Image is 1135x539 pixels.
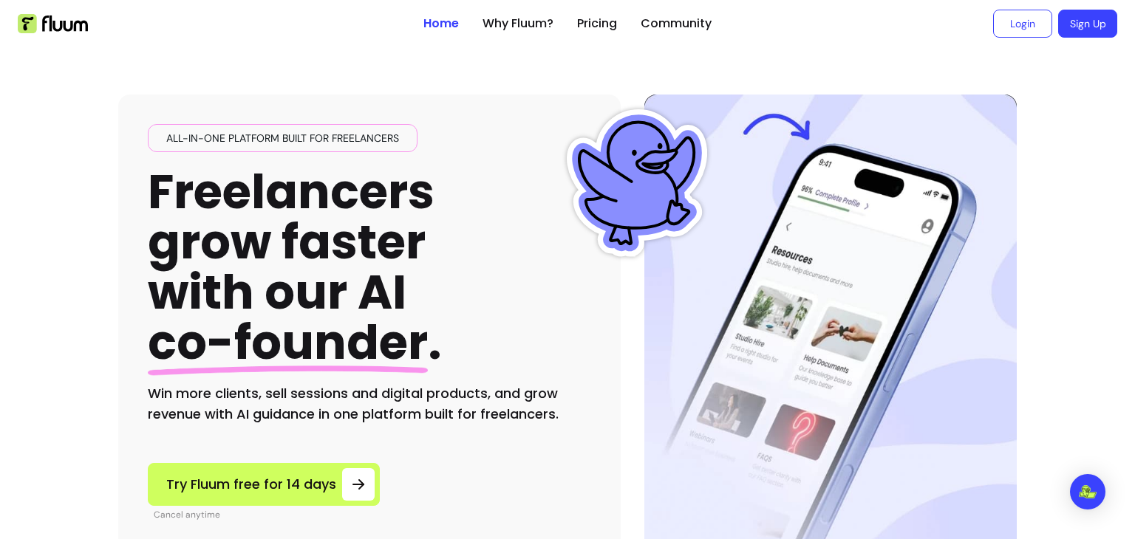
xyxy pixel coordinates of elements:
img: Fluum Duck sticker [563,109,711,257]
a: Pricing [577,15,617,32]
span: co-founder [148,309,428,375]
img: Fluum Logo [18,14,88,33]
div: Open Intercom Messenger [1070,474,1105,509]
span: Try Fluum free for 14 days [166,474,336,495]
a: Why Fluum? [483,15,553,32]
span: All-in-one platform built for freelancers [160,131,405,145]
a: Home [423,15,459,32]
h2: Win more clients, sell sessions and digital products, and grow revenue with AI guidance in one pl... [148,383,591,425]
a: Community [641,15,712,32]
a: Sign Up [1058,10,1117,38]
p: Cancel anytime [154,509,380,521]
a: Login [993,10,1052,38]
a: Try Fluum free for 14 days [148,463,380,506]
h1: Freelancers grow faster with our AI . [148,167,442,368]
